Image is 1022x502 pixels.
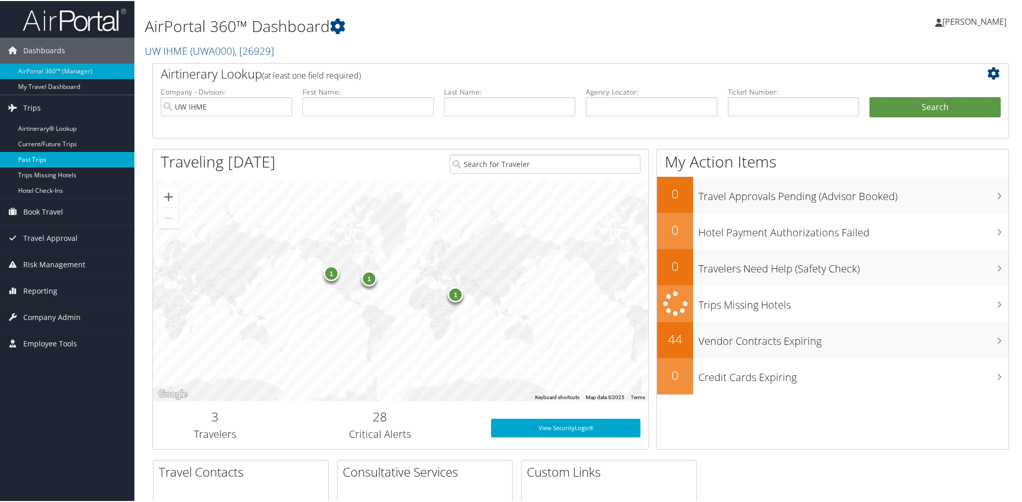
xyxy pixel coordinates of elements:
[23,37,65,63] span: Dashboards
[728,86,859,96] label: Ticket Number:
[657,284,1009,321] a: Trips Missing Hotels
[343,462,512,480] h2: Consultative Services
[23,94,41,120] span: Trips
[145,14,726,36] h1: AirPortal 360™ Dashboard
[156,387,190,400] a: Open this area in Google Maps (opens a new window)
[262,69,361,80] span: (at least one field required)
[145,43,274,57] a: UW IHME
[631,393,645,399] a: Terms (opens in new tab)
[527,462,696,480] h2: Custom Links
[23,303,81,329] span: Company Admin
[870,96,1001,117] button: Search
[285,426,476,440] h3: Critical Alerts
[698,255,1009,275] h3: Travelers Need Help (Safety Check)
[657,220,693,238] h2: 0
[161,407,269,424] h2: 3
[657,256,693,274] h2: 0
[657,212,1009,248] a: 0Hotel Payment Authorizations Failed
[444,86,575,96] label: Last Name:
[698,183,1009,203] h3: Travel Approvals Pending (Advisor Booked)
[698,219,1009,239] h3: Hotel Payment Authorizations Failed
[302,86,434,96] label: First Name:
[285,407,476,424] h2: 28
[935,5,1017,36] a: [PERSON_NAME]
[491,418,640,436] a: View SecurityLogic®
[23,198,63,224] span: Book Travel
[586,393,624,399] span: Map data ©2025
[23,330,77,356] span: Employee Tools
[657,184,693,202] h2: 0
[448,285,464,301] div: 1
[23,251,85,277] span: Risk Management
[657,176,1009,212] a: 0Travel Approvals Pending (Advisor Booked)
[657,329,693,347] h2: 44
[23,224,78,250] span: Travel Approval
[161,426,269,440] h3: Travelers
[159,462,328,480] h2: Travel Contacts
[158,186,179,206] button: Zoom in
[324,265,339,280] div: 1
[161,64,929,82] h2: Airtinerary Lookup
[657,248,1009,284] a: 0Travelers Need Help (Safety Check)
[657,321,1009,357] a: 44Vendor Contracts Expiring
[361,270,377,285] div: 1
[23,277,57,303] span: Reporting
[698,364,1009,384] h3: Credit Cards Expiring
[657,357,1009,393] a: 0Credit Cards Expiring
[698,292,1009,311] h3: Trips Missing Hotels
[161,150,276,172] h1: Traveling [DATE]
[535,393,579,400] button: Keyboard shortcuts
[235,43,274,57] span: , [ 26929 ]
[698,328,1009,347] h3: Vendor Contracts Expiring
[158,207,179,227] button: Zoom out
[190,43,235,57] span: ( UWA000 )
[657,150,1009,172] h1: My Action Items
[23,7,126,31] img: airportal-logo.png
[156,387,190,400] img: Google
[161,86,292,96] label: Company - Division:
[657,366,693,383] h2: 0
[586,86,717,96] label: Agency Locator:
[942,15,1006,26] span: [PERSON_NAME]
[450,154,640,173] input: Search for Traveler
